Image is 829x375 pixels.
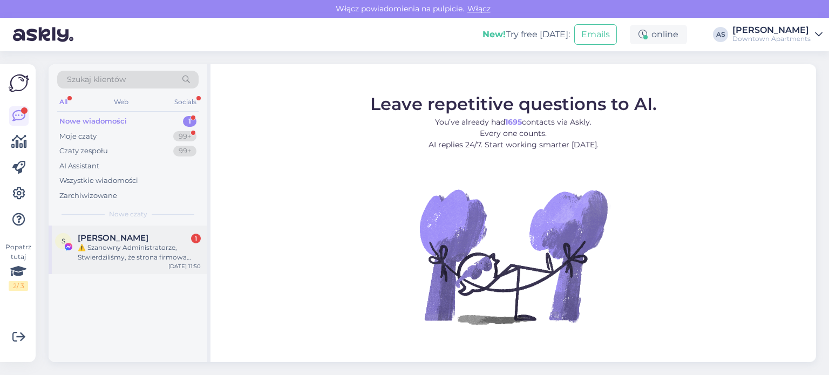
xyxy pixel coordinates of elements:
b: New! [483,29,506,39]
div: Downtown Apartments [732,35,811,43]
div: Web [112,95,131,109]
div: Nowe wiadomości [59,116,127,127]
div: [PERSON_NAME] [732,26,811,35]
span: S [62,237,65,245]
div: Socials [172,95,199,109]
div: All [57,95,70,109]
div: Moje czaty [59,131,97,142]
div: ⚠️ Szanowny Administratorze, Stwierdziliśmy, że strona firmowa powiązana z Twoim kontem wielokrot... [78,243,201,262]
div: 2 / 3 [9,281,28,291]
div: AI Assistant [59,161,99,172]
span: Nowe czaty [109,209,147,219]
div: Czaty zespołu [59,146,108,156]
div: Zarchiwizowane [59,190,117,201]
img: Askly Logo [9,73,29,93]
a: [PERSON_NAME]Downtown Apartments [732,26,823,43]
p: You’ve already had contacts via Askly. Every one counts. AI replies 24/7. Start working smarter [... [370,117,657,151]
b: 1695 [505,117,522,127]
span: Włącz [464,4,494,13]
span: Leave repetitive questions to AI. [370,93,657,114]
div: Wszystkie wiadomości [59,175,138,186]
div: online [630,25,687,44]
img: No Chat active [416,159,610,353]
div: 1 [191,234,201,243]
div: [DATE] 11:50 [168,262,201,270]
div: Popatrz tutaj [9,242,28,291]
div: 1 [183,116,196,127]
div: AS [713,27,728,42]
span: Selwyn Dequino [78,233,148,243]
div: Try free [DATE]: [483,28,570,41]
div: 99+ [173,131,196,142]
button: Emails [574,24,617,45]
span: Szukaj klientów [67,74,126,85]
div: 99+ [173,146,196,156]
